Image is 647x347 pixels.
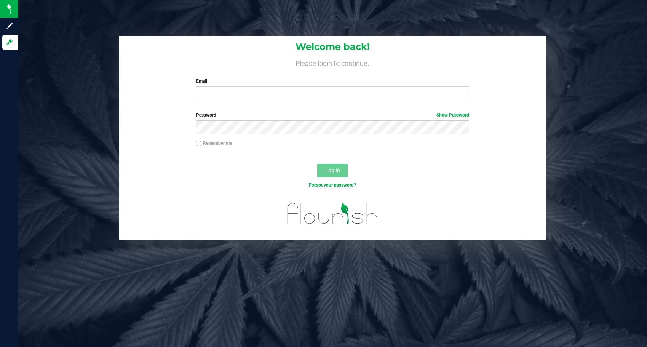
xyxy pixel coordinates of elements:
[279,197,386,231] img: flourish_logo.svg
[196,112,216,118] span: Password
[6,38,13,46] inline-svg: Log in
[119,58,546,67] h4: Please login to continue.
[6,22,13,30] inline-svg: Sign up
[196,78,469,85] label: Email
[119,42,546,52] h1: Welcome back!
[325,167,340,173] span: Log In
[317,164,348,177] button: Log In
[196,140,232,147] label: Remember me
[436,112,469,118] a: Show Password
[196,141,201,146] input: Remember me
[309,182,356,188] a: Forgot your password?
